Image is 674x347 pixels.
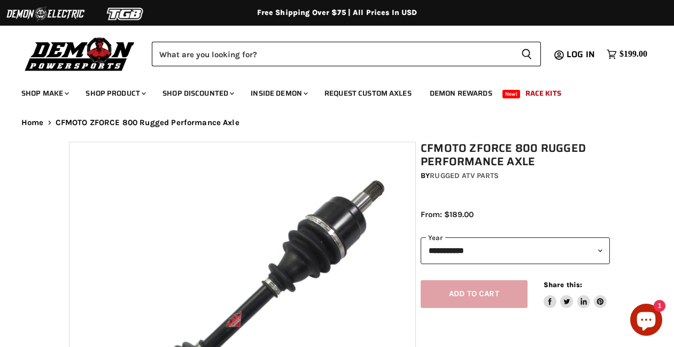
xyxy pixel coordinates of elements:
[13,82,75,104] a: Shop Make
[627,304,665,338] inbox-online-store-chat: Shopify online store chat
[243,82,314,104] a: Inside Demon
[316,82,420,104] a: Request Custom Axles
[154,82,241,104] a: Shop Discounted
[562,50,601,59] a: Log in
[517,82,569,104] a: Race Kits
[21,35,138,73] img: Demon Powersports
[430,171,499,180] a: Rugged ATV Parts
[152,42,541,66] form: Product
[502,90,521,98] span: New!
[78,82,152,104] a: Shop Product
[567,48,595,61] span: Log in
[421,210,474,219] span: From: $189.00
[21,118,44,127] a: Home
[544,281,582,289] span: Share this:
[421,142,610,168] h1: CFMOTO ZFORCE 800 Rugged Performance Axle
[422,82,500,104] a: Demon Rewards
[421,237,610,264] select: year
[13,78,645,104] ul: Main menu
[421,170,610,182] div: by
[86,4,166,24] img: TGB Logo 2
[544,280,607,309] aside: Share this:
[513,42,541,66] button: Search
[56,118,239,127] span: CFMOTO ZFORCE 800 Rugged Performance Axle
[152,42,513,66] input: Search
[5,4,86,24] img: Demon Electric Logo 2
[619,49,647,59] span: $199.00
[601,47,653,62] a: $199.00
